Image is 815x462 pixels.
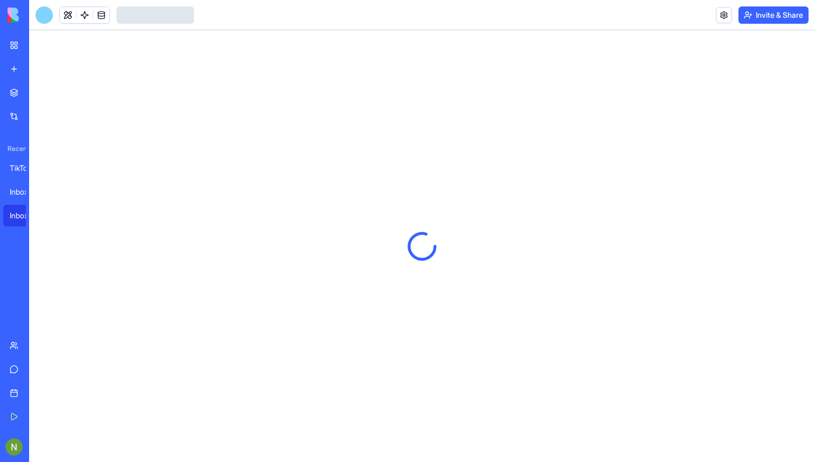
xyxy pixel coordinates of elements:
img: logo [8,8,74,23]
div: TikTok Pixel Privacy Analyzer [10,163,40,174]
a: TikTok Pixel Privacy Analyzer [3,157,46,179]
a: InboxLawyer [3,205,46,226]
span: Recent [3,144,26,153]
a: InboxLawyer [3,181,46,203]
img: ACg8ocJd-aovskpaOrMdWdnssmdGc9aDTLMfbDe5E_qUIAhqS8vtWA=s96-c [5,438,23,456]
div: InboxLawyer [10,187,40,197]
div: InboxLawyer [10,210,40,221]
button: Invite & Share [738,6,809,24]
